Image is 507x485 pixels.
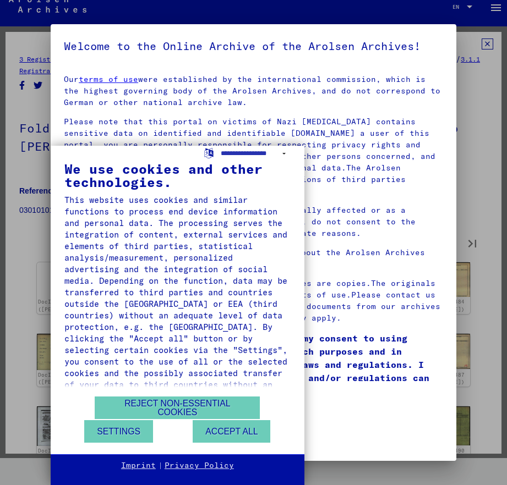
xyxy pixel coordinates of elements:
[84,420,153,443] button: Settings
[121,460,156,471] a: Imprint
[95,396,260,419] button: Reject non-essential cookies
[165,460,234,471] a: Privacy Policy
[64,194,291,402] div: This website uses cookies and similar functions to process end device information and personal da...
[64,162,291,189] div: We use cookies and other technologies.
[193,420,270,443] button: Accept all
